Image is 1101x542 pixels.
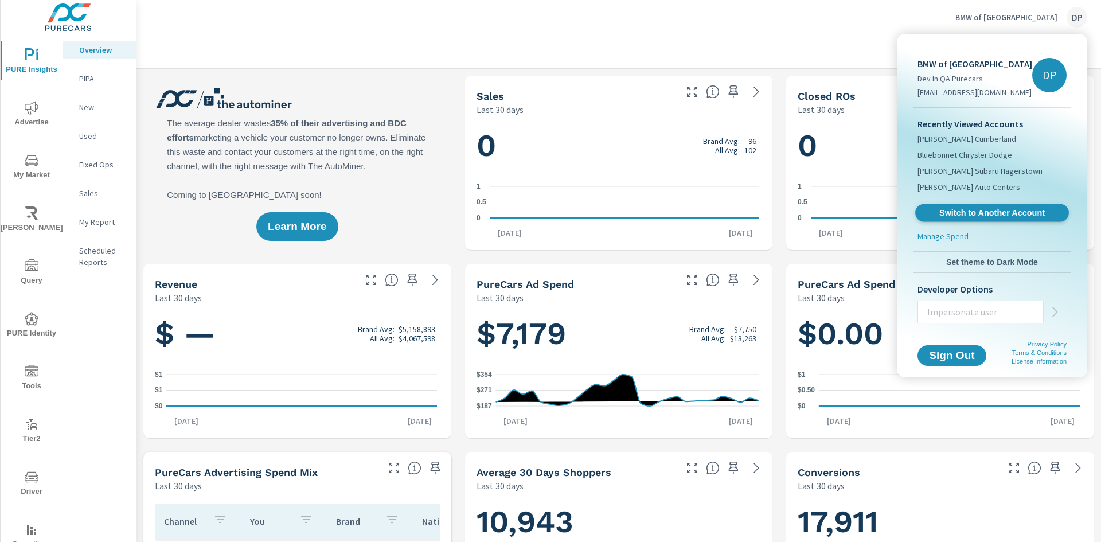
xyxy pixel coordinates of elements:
a: License Information [1012,358,1067,365]
a: Switch to Another Account [915,204,1069,222]
span: Switch to Another Account [922,208,1062,219]
input: Impersonate user [918,297,1043,327]
span: [PERSON_NAME] Subaru Hagerstown [918,165,1043,177]
a: Terms & Conditions [1012,349,1067,356]
p: [EMAIL_ADDRESS][DOMAIN_NAME] [918,87,1032,98]
p: Developer Options [918,282,1067,296]
a: Privacy Policy [1028,341,1067,348]
p: BMW of [GEOGRAPHIC_DATA] [918,57,1032,71]
button: Sign Out [918,345,986,366]
span: Bluebonnet Chrysler Dodge [918,149,1012,161]
a: Manage Spend [913,231,1071,247]
p: Dev In QA Purecars [918,73,1032,84]
span: [PERSON_NAME] Cumberland [918,133,1016,145]
div: DP [1032,58,1067,92]
span: [PERSON_NAME] Auto Centers [918,181,1020,193]
span: Sign Out [927,350,977,361]
span: Set theme to Dark Mode [918,257,1067,267]
p: Manage Spend [918,231,969,242]
button: Set theme to Dark Mode [913,252,1071,272]
p: Recently Viewed Accounts [918,117,1067,131]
